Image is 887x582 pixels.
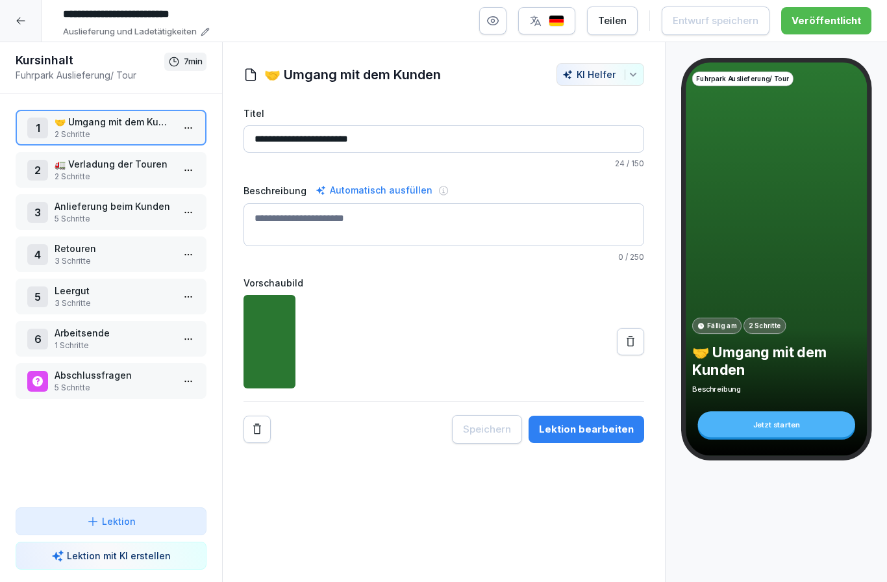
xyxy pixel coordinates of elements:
[792,14,861,28] div: Veröffentlicht
[781,7,871,34] button: Veröffentlicht
[16,507,206,535] button: Lektion
[67,549,171,563] p: Lektion mit KI erstellen
[27,244,48,265] div: 4
[707,321,736,331] p: Fällig am
[55,340,173,351] p: 1 Schritte
[16,542,206,570] button: Lektion mit KI erstellen
[55,326,173,340] p: Arbeitsende
[16,152,206,188] div: 2🚛 Verladung der Touren2 Schritte
[27,202,48,223] div: 3
[313,183,435,198] div: Automatisch ausfüllen
[244,276,644,290] label: Vorschaubild
[463,422,511,436] div: Speichern
[16,236,206,272] div: 4Retouren3 Schritte
[748,321,781,331] p: 2 Schritte
[452,415,522,444] button: Speichern
[16,321,206,357] div: 6Arbeitsende1 Schritte
[618,252,623,262] span: 0
[27,286,48,307] div: 5
[556,63,644,86] button: KI Helfer
[55,297,173,309] p: 3 Schritte
[16,110,206,145] div: 1🤝 Umgang mit dem Kunden2 Schritte
[697,411,855,437] div: Jetzt starten
[598,14,627,28] div: Teilen
[244,184,306,197] label: Beschreibung
[55,115,173,129] p: 🤝 Umgang mit dem Kunden
[662,6,769,35] button: Entwurf speichern
[539,422,634,436] div: Lektion bearbeiten
[55,199,173,213] p: Anlieferung beim Kunden
[562,69,638,80] div: KI Helfer
[696,74,789,84] p: Fuhrpark Auslieferung/ Tour
[184,55,203,68] p: 7 min
[27,329,48,349] div: 6
[264,65,441,84] h1: 🤝 Umgang mit dem Kunden
[16,363,206,399] div: Abschlussfragen5 Schritte
[55,129,173,140] p: 2 Schritte
[55,284,173,297] p: Leergut
[55,382,173,394] p: 5 Schritte
[55,242,173,255] p: Retouren
[16,279,206,314] div: 5Leergut3 Schritte
[16,68,164,82] p: Fuhrpark Auslieferung/ Tour
[549,15,564,27] img: de.svg
[16,53,164,68] h1: Kursinhalt
[673,14,758,28] div: Entwurf speichern
[102,514,136,528] p: Lektion
[587,6,638,35] button: Teilen
[27,118,48,138] div: 1
[244,416,271,443] button: Remove
[55,171,173,183] p: 2 Schritte
[244,158,644,170] p: / 150
[55,368,173,382] p: Abschlussfragen
[244,251,644,263] p: / 250
[692,343,860,378] p: 🤝 Umgang mit dem Kunden
[692,384,860,394] p: Beschreibung
[244,295,295,388] img: gdzv17vi02gpw0t09epcrtsp.png
[16,194,206,230] div: 3Anlieferung beim Kunden5 Schritte
[244,107,644,120] label: Titel
[55,213,173,225] p: 5 Schritte
[55,157,173,171] p: 🚛 Verladung der Touren
[27,160,48,181] div: 2
[529,416,644,443] button: Lektion bearbeiten
[615,158,625,168] span: 24
[55,255,173,267] p: 3 Schritte
[63,25,197,38] p: Auslieferung und Ladetätigkeiten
